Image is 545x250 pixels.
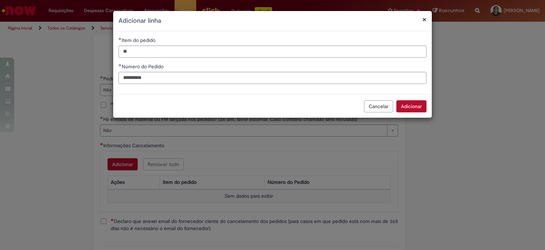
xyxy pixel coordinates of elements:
button: Cancelar [364,100,393,112]
input: Número do Pedido [119,72,426,84]
span: Número do Pedido [122,63,165,70]
button: Fechar modal [422,16,426,23]
span: Obrigatório Preenchido [119,64,122,67]
span: Obrigatório Preenchido [119,37,122,40]
h2: Adicionar linha [119,16,426,26]
button: Adicionar [396,100,426,112]
input: Item do pedido [119,46,426,58]
span: Item do pedido [122,37,157,43]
